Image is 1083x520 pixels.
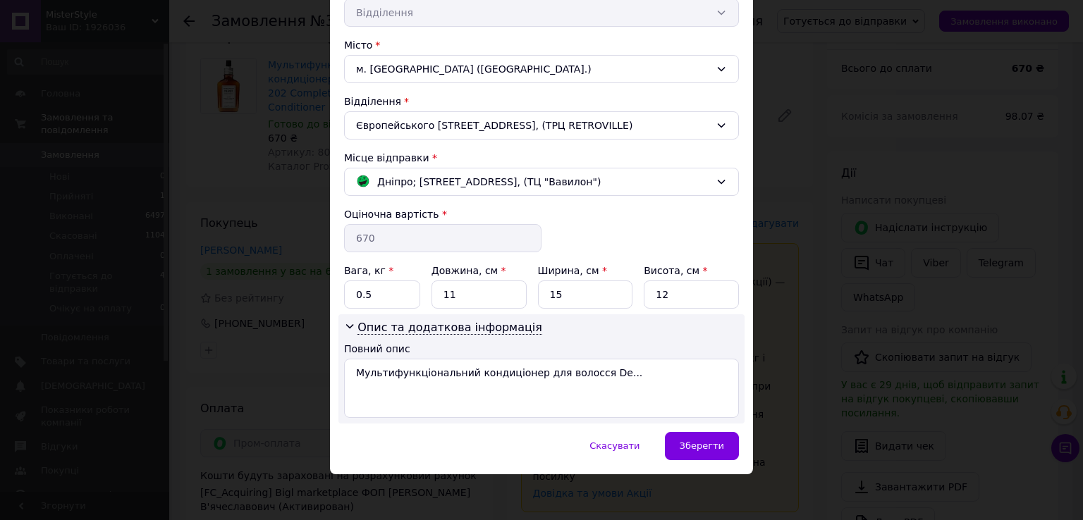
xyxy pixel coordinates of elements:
span: Опис та додаткова інформація [357,321,542,335]
label: Повний опис [344,343,410,354]
span: Зберегти [680,440,724,451]
label: Оціночна вартість [344,209,439,220]
div: Відділення [344,94,739,109]
span: Дніпро; [STREET_ADDRESS], (ТЦ "Вавилон") [377,174,601,190]
div: Місто [344,38,739,52]
label: Висота, см [644,265,707,276]
label: Довжина, см [432,265,506,276]
div: м. [GEOGRAPHIC_DATA] ([GEOGRAPHIC_DATA].) [344,55,739,83]
div: Місце відправки [344,151,739,165]
div: Європейського [STREET_ADDRESS], (ТРЦ RETROVILLE) [344,111,739,140]
textarea: Мультифункціональний кондиціонер для волосся De... [344,359,739,418]
label: Ширина, см [538,265,607,276]
span: Скасувати [589,440,640,451]
label: Вага, кг [344,265,393,276]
